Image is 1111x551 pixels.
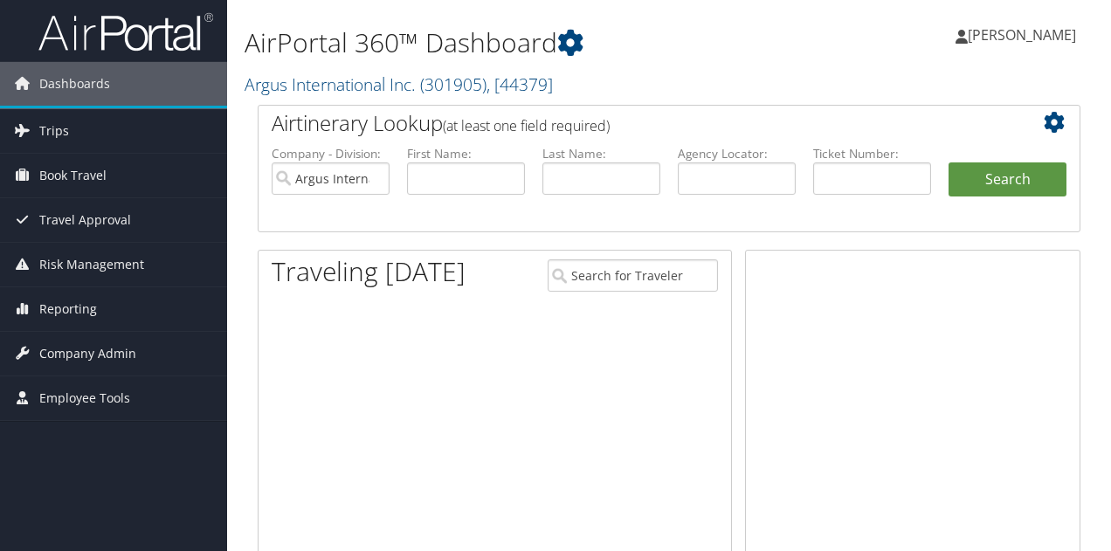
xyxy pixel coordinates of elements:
button: Search [949,162,1066,197]
span: Trips [39,109,69,153]
label: Ticket Number: [813,145,931,162]
span: Dashboards [39,62,110,106]
img: airportal-logo.png [38,11,213,52]
h1: AirPortal 360™ Dashboard [245,24,811,61]
span: [PERSON_NAME] [968,25,1076,45]
h2: Airtinerary Lookup [272,108,998,138]
span: ( 301905 ) [420,72,486,96]
span: (at least one field required) [443,116,610,135]
h1: Traveling [DATE] [272,253,466,290]
span: Employee Tools [39,376,130,420]
span: Travel Approval [39,198,131,242]
label: Agency Locator: [678,145,796,162]
span: Book Travel [39,154,107,197]
label: Company - Division: [272,145,390,162]
a: [PERSON_NAME] [956,9,1094,61]
span: Risk Management [39,243,144,286]
label: First Name: [407,145,525,162]
a: Argus International Inc. [245,72,553,96]
span: , [ 44379 ] [486,72,553,96]
label: Last Name: [542,145,660,162]
span: Company Admin [39,332,136,375]
span: Reporting [39,287,97,331]
input: Search for Traveler [548,259,719,292]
